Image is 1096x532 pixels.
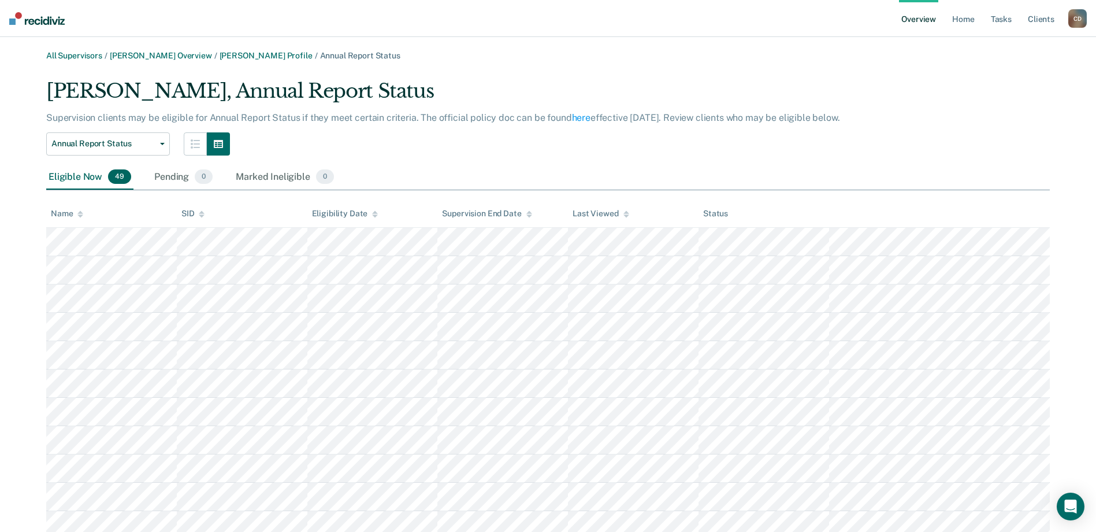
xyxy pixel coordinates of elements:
span: 0 [316,169,334,184]
div: Name [51,209,83,219]
button: CD [1068,9,1087,28]
div: Supervision End Date [442,209,532,219]
a: here [572,112,590,123]
div: Pending0 [152,165,215,190]
span: Annual Report Status [51,139,155,149]
span: / [313,51,320,60]
span: 49 [108,169,131,184]
div: Marked Ineligible0 [233,165,336,190]
div: SID [181,209,205,219]
p: Supervision clients may be eligible for Annual Report Status if they meet certain criteria. The o... [46,112,839,123]
span: / [102,51,110,60]
img: Recidiviz [9,12,65,25]
span: Annual Report Status [320,51,400,60]
span: 0 [195,169,213,184]
div: Open Intercom Messenger [1057,493,1084,520]
button: Annual Report Status [46,132,170,156]
div: Eligible Now49 [46,165,133,190]
div: [PERSON_NAME], Annual Report Status [46,79,868,112]
div: C D [1068,9,1087,28]
a: All Supervisors [46,51,102,60]
a: [PERSON_NAME] Profile [220,51,313,60]
span: / [212,51,220,60]
a: [PERSON_NAME] Overview [110,51,212,60]
div: Status [703,209,728,219]
div: Last Viewed [573,209,629,219]
div: Eligibility Date [312,209,378,219]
